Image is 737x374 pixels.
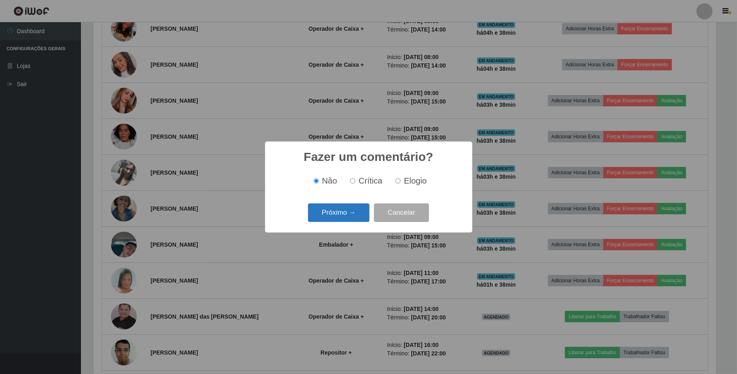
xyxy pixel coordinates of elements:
[350,178,355,184] input: Crítica
[359,176,382,185] span: Crítica
[314,178,319,184] input: Não
[395,178,401,184] input: Elogio
[322,176,337,185] span: Não
[374,203,429,222] button: Cancelar
[404,176,427,185] span: Elogio
[308,203,370,222] button: Próximo →
[304,150,433,164] h2: Fazer um comentário?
